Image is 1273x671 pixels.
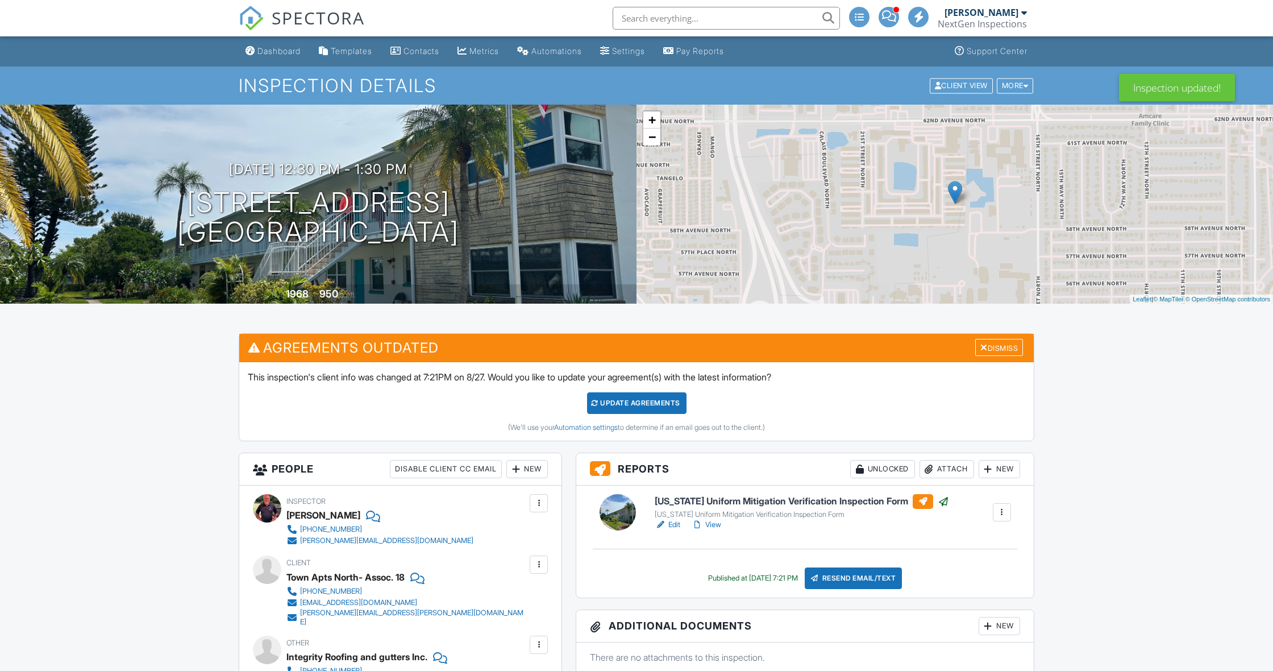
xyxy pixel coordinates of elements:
div: Contacts [403,46,439,56]
div: More [997,78,1034,93]
div: [PERSON_NAME] [286,507,360,524]
div: Published at [DATE] 7:21 PM [708,574,798,583]
a: Templates [314,41,377,62]
div: Automations [531,46,582,56]
div: Support Center [967,46,1027,56]
a: © OpenStreetMap contributors [1185,296,1270,303]
a: [EMAIL_ADDRESS][DOMAIN_NAME] [286,597,527,608]
div: [PERSON_NAME][EMAIL_ADDRESS][DOMAIN_NAME] [300,536,473,545]
a: Zoom in [643,111,660,129]
div: [PHONE_NUMBER] [300,525,362,534]
div: Town Apts North- Assoc. 18 [286,569,405,586]
div: Settings [612,46,645,56]
span: Built [272,291,284,299]
a: © MapTiler [1153,296,1184,303]
a: [PHONE_NUMBER] [286,524,473,535]
span: Other [286,639,309,647]
div: Disable Client CC Email [390,460,502,478]
a: Pay Reports [659,41,729,62]
span: Client [286,558,311,567]
a: [US_STATE] Uniform Mitigation Verification Inspection Form [US_STATE] Uniform Mitigation Verifica... [655,494,949,519]
div: [PHONE_NUMBER] [300,587,362,596]
div: | [1130,295,1273,304]
div: Client View [930,78,993,93]
a: Automation settings [554,423,618,432]
div: New [979,617,1020,635]
div: Inspection updated! [1119,74,1235,101]
div: [EMAIL_ADDRESS][DOMAIN_NAME] [300,598,417,607]
div: NextGen Inspections [938,18,1027,30]
div: Update Agreements [587,392,687,414]
h3: Agreements Outdated [239,334,1034,362]
div: 1968 [286,288,309,300]
input: Search everything... [613,7,840,30]
div: [US_STATE] Uniform Mitigation Verification Inspection Form [655,510,949,519]
a: SPECTORA [239,15,365,39]
h3: People [239,453,561,486]
p: There are no attachments to this inspection. [590,651,1020,664]
div: Unlocked [850,460,915,478]
div: (We'll use your to determine if an email goes out to the client.) [248,423,1025,432]
a: Contacts [386,41,444,62]
a: Zoom out [643,129,660,146]
div: New [506,460,548,478]
div: Pay Reports [676,46,724,56]
a: Edit [655,519,680,531]
a: [PERSON_NAME][EMAIL_ADDRESS][DOMAIN_NAME] [286,535,473,546]
a: Support Center [950,41,1032,62]
a: Leaflet [1133,296,1151,303]
h3: Reports [576,453,1034,486]
a: Dashboard [241,41,305,62]
div: New [979,460,1020,478]
div: Dashboard [257,46,301,56]
h6: [US_STATE] Uniform Mitigation Verification Inspection Form [655,494,949,509]
div: 950 [319,288,338,300]
div: Integrity Roofing and gutters Inc. [286,648,427,665]
h1: Inspection Details [239,76,1034,96]
h3: [DATE] 12:30 pm - 1:30 pm [229,161,407,177]
a: View [692,519,721,531]
img: The Best Home Inspection Software - Spectora [239,6,264,31]
div: [PERSON_NAME][EMAIL_ADDRESS][PERSON_NAME][DOMAIN_NAME] [300,608,527,627]
div: [PERSON_NAME] [945,7,1018,18]
a: Metrics [453,41,504,62]
a: [PERSON_NAME][EMAIL_ADDRESS][PERSON_NAME][DOMAIN_NAME] [286,608,527,627]
a: Client View [929,81,996,89]
div: Resend Email/Text [805,568,902,589]
a: Settings [596,41,650,62]
div: Attach [920,460,974,478]
h1: [STREET_ADDRESS] [GEOGRAPHIC_DATA] [177,188,459,248]
span: SPECTORA [272,6,365,30]
a: [PHONE_NUMBER] [286,586,527,597]
span: sq. ft. [340,291,356,299]
a: Automations (Advanced) [513,41,586,62]
div: Dismiss [975,339,1023,357]
div: This inspection's client info was changed at 7:21PM on 8/27. Would you like to update your agreem... [239,362,1034,441]
div: Metrics [469,46,499,56]
span: Inspector [286,497,326,506]
h3: Additional Documents [576,610,1034,643]
div: Templates [331,46,372,56]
